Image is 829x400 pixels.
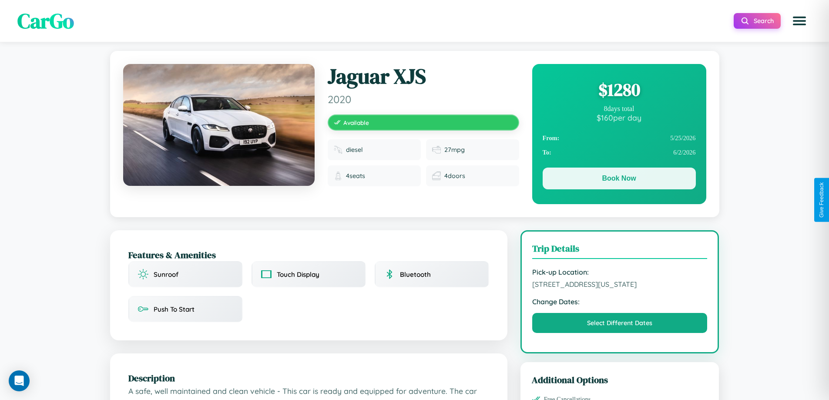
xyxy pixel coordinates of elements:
h2: Description [128,372,489,384]
div: 8 days total [543,105,696,113]
span: diesel [346,146,363,154]
div: $ 160 per day [543,113,696,122]
span: Touch Display [277,270,319,279]
button: Book Now [543,168,696,189]
span: 27 mpg [444,146,465,154]
strong: Change Dates: [532,297,708,306]
img: Fuel type [334,145,342,154]
span: 2020 [328,93,519,106]
strong: Pick-up Location: [532,268,708,276]
h1: Jaguar XJS [328,64,519,89]
div: Give Feedback [819,182,825,218]
button: Search [734,13,781,29]
img: Fuel efficiency [432,145,441,154]
span: CarGo [17,7,74,35]
span: Bluetooth [400,270,431,279]
img: Seats [334,171,342,180]
span: Push To Start [154,305,195,313]
button: Open menu [787,9,812,33]
img: Doors [432,171,441,180]
div: Open Intercom Messenger [9,370,30,391]
span: 4 seats [346,172,365,180]
div: 5 / 25 / 2026 [543,131,696,145]
span: [STREET_ADDRESS][US_STATE] [532,280,708,289]
span: Sunroof [154,270,178,279]
div: $ 1280 [543,78,696,101]
strong: From: [543,134,560,142]
h2: Features & Amenities [128,249,489,261]
button: Select Different Dates [532,313,708,333]
div: 6 / 2 / 2026 [543,145,696,160]
span: 4 doors [444,172,465,180]
span: Available [343,119,369,126]
span: Search [754,17,774,25]
h3: Additional Options [532,373,708,386]
h3: Trip Details [532,242,708,259]
img: Jaguar XJS 2020 [123,64,315,186]
strong: To: [543,149,551,156]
